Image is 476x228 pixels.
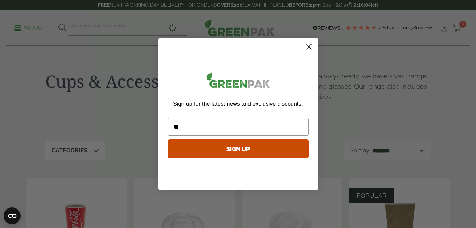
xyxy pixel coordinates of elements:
input: Email [168,118,309,136]
span: Sign up for the latest news and exclusive discounts. [173,101,303,107]
button: Close dialog [303,40,315,53]
button: Open CMP widget [4,207,21,224]
button: SIGN UP [168,139,309,158]
img: greenpak_logo [168,70,309,93]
